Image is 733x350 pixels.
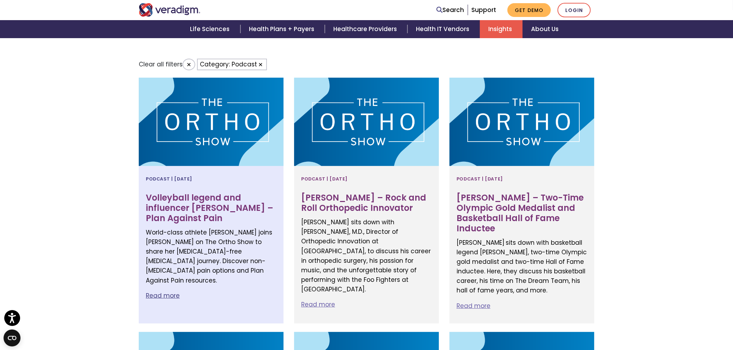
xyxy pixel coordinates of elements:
[558,3,591,17] a: Login
[139,3,201,17] img: Veradigm logo
[436,5,464,15] a: Search
[182,20,240,38] a: Life Sciences
[457,173,503,184] span: Podcast | [DATE]
[407,20,480,38] a: Health IT Vendors
[146,228,276,285] p: World-class athlete [PERSON_NAME] joins [PERSON_NAME] on The Ortho Show to share her [MEDICAL_DAT...
[471,6,496,14] a: Support
[4,330,20,346] button: Open CMP widget
[457,302,490,310] a: Read more
[301,173,348,184] span: Podcast | [DATE]
[301,193,432,213] h3: [PERSON_NAME] – Rock and Roll Orthopedic Innovator
[325,20,407,38] a: Healthcare Providers
[507,3,551,17] a: Get Demo
[197,59,267,70] button: Category: Podcast
[457,238,587,296] p: [PERSON_NAME] sits down with basketball legend [PERSON_NAME], two-time Olympic gold medalist and ...
[139,59,195,72] li: Clear all filters
[240,20,325,38] a: Health Plans + Payers
[146,291,180,300] a: Read more
[301,218,432,295] p: [PERSON_NAME] sits down with [PERSON_NAME], M.D., Director of Orthopedic Innovation at [GEOGRAPHI...
[480,20,523,38] a: Insights
[598,300,725,342] iframe: Drift Chat Widget
[146,173,192,184] span: Podcast | [DATE]
[146,193,276,223] h3: Volleyball legend and influencer [PERSON_NAME] – Plan Against Pain
[523,20,567,38] a: About Us
[301,300,335,309] a: Read more
[457,193,587,233] h3: [PERSON_NAME] – Two-Time Olympic Gold Medalist and Basketball Hall of Fame Inductee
